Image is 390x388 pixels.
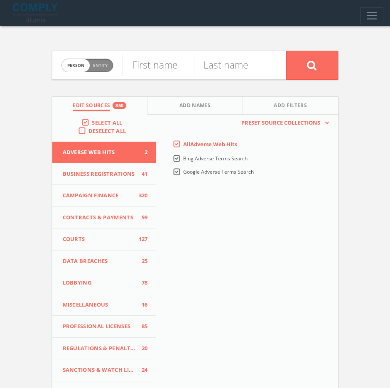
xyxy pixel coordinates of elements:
span: Select All [92,119,122,126]
button: Preset Source Collections [237,119,329,127]
span: Preset Source Collections [237,119,324,127]
span: 320 [135,192,148,200]
span: 59 [135,214,148,222]
span: 16 [135,301,148,309]
span: All Adverse Web Hits [183,140,237,148]
button: Contracts & Payments59 [52,207,156,229]
span: Miscellaneous [63,301,135,309]
span: Contracts & Payments [63,214,135,222]
span: 41 [135,170,148,178]
div: 850 [113,102,126,109]
button: Edit Sources850 [52,97,148,115]
span: Google Adverse Terms Search [183,168,254,175]
span: Deselect All [88,127,126,135]
span: Entity [93,62,108,69]
button: Professional Licenses85 [52,316,156,338]
span: Courts [63,235,135,243]
span: Campaign Finance [63,192,135,200]
span: Regulations & Penalties [63,344,135,353]
button: Data Breaches25 [52,250,156,273]
button: Toggle navigation [360,7,383,24]
button: Adverse Web Hits2 [52,142,156,163]
span: Sanctions & Watch Lists [63,366,135,374]
span: Bing Adverse Terms Search [183,155,248,162]
span: Add Filters [274,102,307,111]
span: 127 [135,235,148,243]
button: Miscellaneous16 [52,294,156,316]
span: 25 [135,257,148,265]
button: Lobbying78 [52,272,156,294]
span: Edit Sources [73,102,110,111]
button: Campaign Finance320 [52,185,156,207]
button: Business Registrations41 [52,163,156,185]
span: Add Names [179,102,211,111]
span: 2 [135,148,148,157]
button: Add Filters [243,97,338,115]
button: Courts127 [52,228,156,250]
button: Add Names [147,97,243,115]
span: Business Registrations [63,170,135,178]
span: Professional Licenses [63,322,135,331]
button: Sanctions & Watch Lists24 [52,359,156,381]
span: Data Breaches [63,257,135,265]
span: Adverse Web Hits [63,148,135,157]
span: person [62,59,90,72]
span: 78 [135,279,148,287]
button: Regulations & Penalties20 [52,338,156,360]
span: Lobbying [63,279,135,287]
img: illumis [13,3,59,22]
span: 24 [135,366,148,374]
span: 85 [135,322,148,331]
span: 20 [135,344,148,353]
